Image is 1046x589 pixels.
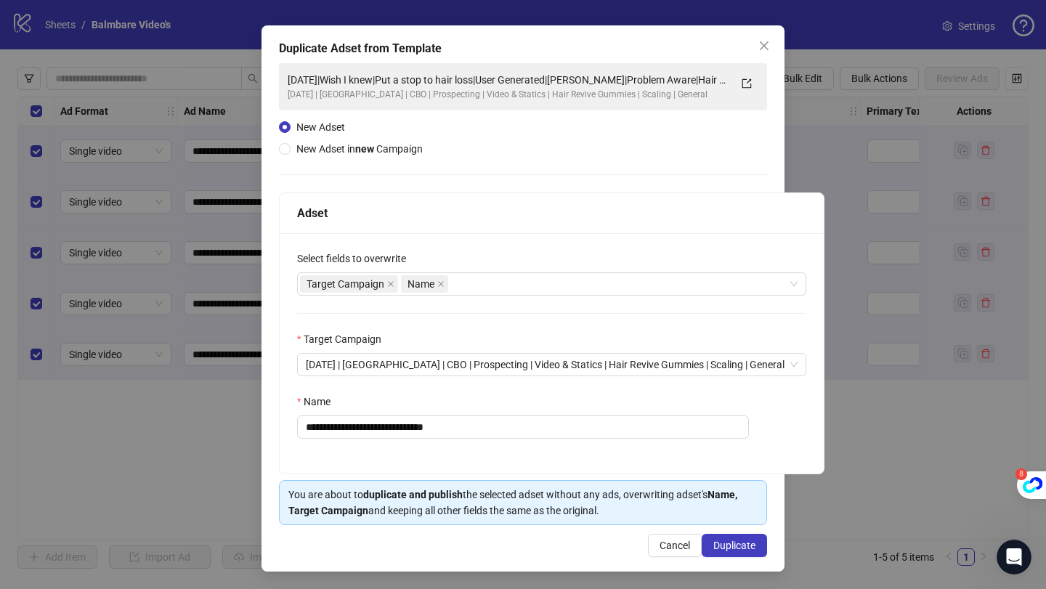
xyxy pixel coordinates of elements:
span: New Adset [296,121,345,133]
span: export [742,78,752,89]
span: Duplicate [713,540,755,551]
div: Duplicate Adset from Template [279,40,767,57]
strong: new [355,143,374,155]
span: close [758,40,770,52]
span: Target Campaign [307,276,384,292]
span: Name [401,275,448,293]
span: New Adset in Campaign [296,143,423,155]
div: [DATE] | [GEOGRAPHIC_DATA] | CBO | Prospecting | Video & Statics | Hair Revive Gummies | Scaling ... [288,88,729,102]
label: Target Campaign [297,331,391,347]
span: close [387,280,394,288]
span: Name [408,276,434,292]
button: Close [753,34,776,57]
label: Select fields to overwrite [297,251,415,267]
strong: Name, Target Campaign [288,489,737,516]
span: Target Campaign [300,275,398,293]
div: Adset [297,204,806,222]
input: Name [297,415,749,439]
div: [DATE]|Wish I knew|Put a stop to hair loss|User Generated|[PERSON_NAME]|Problem Aware|Hair Revive... [288,72,729,88]
span: 08-07-25 | USA | CBO | Prospecting | Video & Statics | Hair Revive Gummies | Scaling | General [306,354,798,375]
span: Cancel [660,540,690,551]
span: close [437,280,445,288]
button: Duplicate [702,534,767,557]
label: Name [297,394,340,410]
div: You are about to the selected adset without any ads, overwriting adset's and keeping all other fi... [288,487,758,519]
iframe: Intercom live chat [997,540,1031,574]
button: Cancel [648,534,702,557]
strong: duplicate and publish [363,489,463,500]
